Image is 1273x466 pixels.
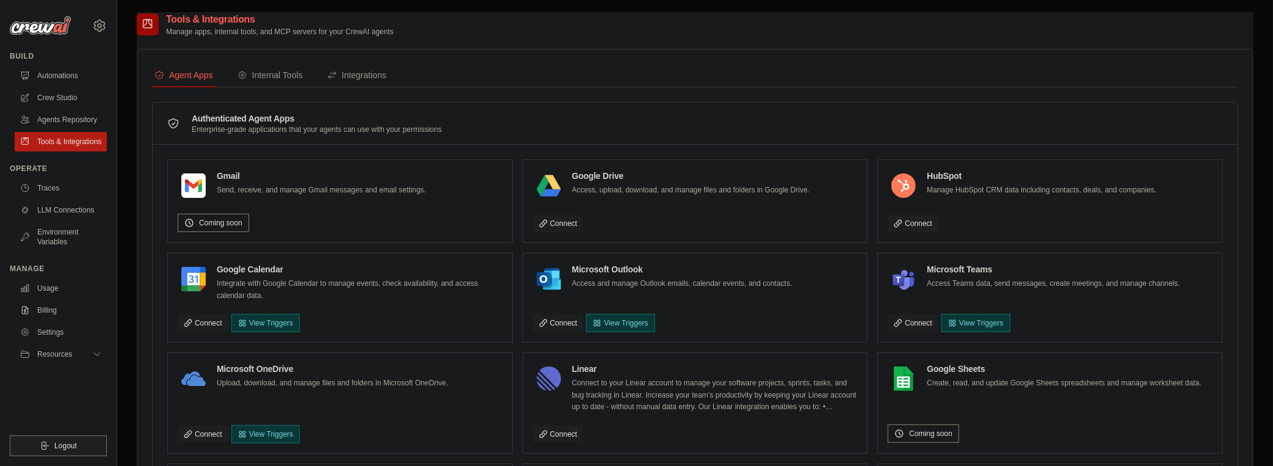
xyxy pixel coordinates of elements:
h4: HubSpot [927,170,1156,182]
a: Agents Repository [15,110,107,129]
a: Traces [15,178,107,198]
span: Coming soon [909,429,952,439]
a: Connect [533,315,584,332]
img: Logo [10,16,71,35]
p: Access and manage Outlook emails, calendar events, and contacts. [572,278,792,290]
img: Gmail Logo [181,173,206,198]
a: Usage [15,279,107,298]
h4: Google Drive [572,170,810,182]
img: Microsoft OneDrive Logo [181,366,206,391]
a: Settings [15,322,107,342]
div: Build [10,51,107,61]
p: Access Teams data, send messages, create meetings, and manage channels. [927,278,1180,290]
div: Agent Apps [154,69,213,81]
: View Triggers [586,314,655,332]
button: Logout [10,435,107,456]
h4: Google Calendar [217,263,502,275]
h3: Authenticated Agent Apps [192,112,442,125]
p: Send, receive, and manage Gmail messages and email settings. [217,184,426,197]
p: Create, read, and update Google Sheets spreadsheets and manage worksheet data. [927,377,1202,390]
div: Internal Tools [238,69,303,81]
h4: Google Sheets [927,363,1202,375]
p: Integrate with Google Calendar to manage events, check availability, and access calendar data. [217,278,502,302]
h4: Microsoft OneDrive [217,363,448,375]
div: Manage [10,264,107,274]
button: Internal Tools [235,64,305,87]
img: Linear Logo [537,366,561,391]
button: Resources [15,344,107,364]
h4: Microsoft Teams [927,263,1180,275]
img: Google Sheets Logo [891,366,916,391]
a: Tools & Integrations [15,132,107,151]
p: Enterprise-grade applications that your agents can use with your permissions [192,125,442,134]
p: Manage apps, internal tools, and MCP servers for your CrewAI agents [166,27,394,37]
img: Microsoft Outlook Logo [537,267,561,291]
p: Upload, download, and manage files and folders in Microsoft OneDrive. [217,377,448,390]
span: Resources [37,349,72,359]
img: Google Calendar Logo [181,267,206,291]
a: Automations [15,66,107,86]
a: Connect [533,215,584,232]
a: Connect [888,215,938,232]
a: Billing [15,300,107,320]
a: Connect [178,426,228,443]
img: Google Drive Logo [537,173,561,198]
h4: Linear [572,363,858,375]
a: Connect [888,315,938,332]
p: Manage HubSpot CRM data including contacts, deals, and companies. [927,184,1156,197]
h4: Gmail [217,170,426,182]
h4: Microsoft Outlook [572,263,792,275]
a: Connect [178,315,228,332]
h2: Tools & Integrations [166,12,394,27]
span: Logout [54,441,77,451]
div: Operate [10,164,107,173]
a: Connect [533,426,584,443]
p: Access, upload, download, and manage files and folders in Google Drive. [572,184,810,197]
: View Triggers [231,425,300,443]
a: Environment Variables [15,222,107,252]
span: Coming soon [199,218,242,228]
button: View Triggers [231,314,300,332]
p: Connect to your Linear account to manage your software projects, sprints, tasks, and bug tracking... [572,377,858,413]
img: Microsoft Teams Logo [891,267,916,291]
a: Crew Studio [15,88,107,107]
a: LLM Connections [15,200,107,220]
img: HubSpot Logo [891,173,916,198]
button: Agent Apps [152,64,216,87]
button: Integrations [325,64,389,87]
div: Integrations [327,69,386,81]
: View Triggers [941,314,1010,332]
